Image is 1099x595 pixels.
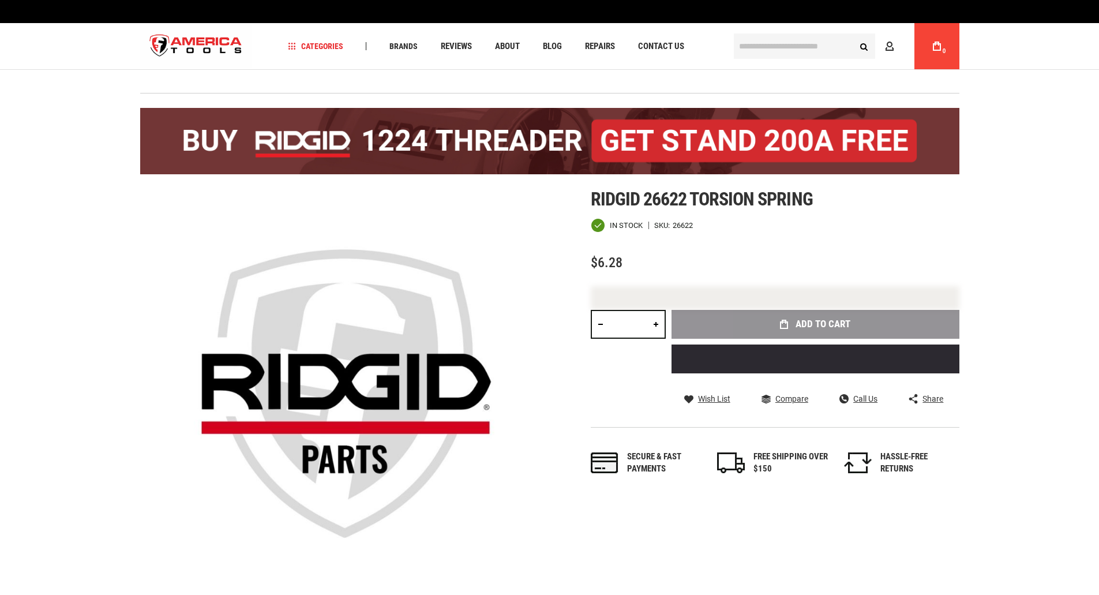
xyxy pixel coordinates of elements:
[943,48,946,54] span: 0
[384,39,423,54] a: Brands
[585,42,615,51] span: Repairs
[717,452,745,473] img: shipping
[591,452,618,473] img: payments
[288,42,343,50] span: Categories
[775,395,808,403] span: Compare
[627,451,702,476] div: Secure & fast payments
[633,39,689,54] a: Contact Us
[389,42,418,50] span: Brands
[283,39,348,54] a: Categories
[140,25,252,68] a: store logo
[436,39,477,54] a: Reviews
[495,42,520,51] span: About
[543,42,562,51] span: Blog
[591,188,813,210] span: Ridgid 26622 torsion spring
[490,39,525,54] a: About
[140,25,252,68] img: America Tools
[853,35,875,57] button: Search
[753,451,828,476] div: FREE SHIPPING OVER $150
[610,222,643,229] span: In stock
[880,451,955,476] div: HASSLE-FREE RETURNS
[654,222,673,229] strong: SKU
[762,394,808,404] a: Compare
[698,395,730,403] span: Wish List
[638,42,684,51] span: Contact Us
[684,394,730,404] a: Wish List
[591,218,643,233] div: Availability
[538,39,567,54] a: Blog
[441,42,472,51] span: Reviews
[844,452,872,473] img: returns
[922,395,943,403] span: Share
[591,255,622,271] span: $6.28
[140,108,959,174] img: BOGO: Buy the RIDGID® 1224 Threader (26092), get the 92467 200A Stand FREE!
[580,39,620,54] a: Repairs
[673,222,693,229] div: 26622
[926,23,948,69] a: 0
[839,394,877,404] a: Call Us
[853,395,877,403] span: Call Us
